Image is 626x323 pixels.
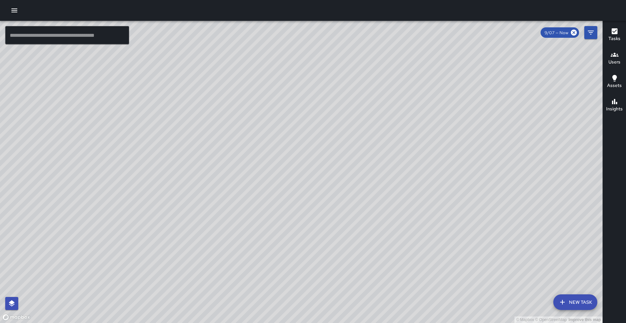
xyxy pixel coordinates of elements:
button: Tasks [603,23,626,47]
button: Assets [603,70,626,94]
button: Insights [603,94,626,117]
h6: Assets [607,82,622,89]
button: New Task [553,294,597,310]
h6: Users [608,59,620,66]
span: 9/07 — Now [541,30,572,35]
h6: Tasks [608,35,620,42]
div: 9/07 — Now [541,27,579,38]
h6: Insights [606,105,623,113]
button: Users [603,47,626,70]
button: Filters [584,26,597,39]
